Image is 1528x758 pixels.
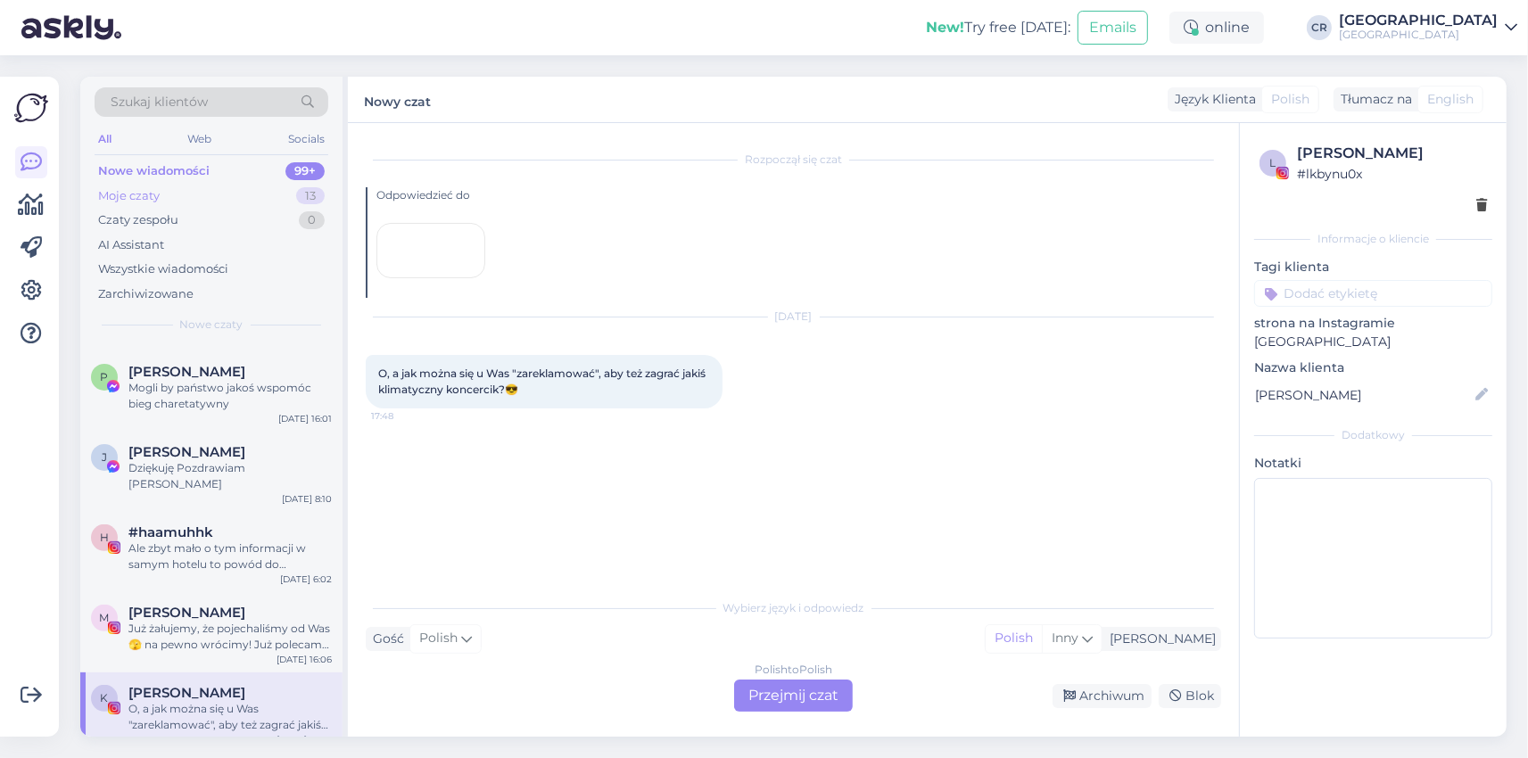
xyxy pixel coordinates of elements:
div: Gość [366,630,404,648]
div: Dodatkowy [1254,427,1492,443]
div: Polish to Polish [755,662,832,678]
span: h [100,531,109,544]
span: P [101,370,109,383]
label: Nowy czat [364,87,431,111]
span: Monika Adamczak-Malinowska [128,605,245,621]
div: Informacje o kliencie [1254,231,1492,247]
div: Dziękuję Pozdrawiam [PERSON_NAME] [128,460,332,492]
div: All [95,128,115,151]
div: [GEOGRAPHIC_DATA] [1339,13,1498,28]
span: O, a jak można się u Was "zareklamować", aby też zagrać jakiś klimatyczny koncercik?😎 [378,367,708,396]
div: [DATE] 6:02 [280,573,332,586]
div: Odpowiedzieć do [376,187,1221,203]
div: Wybierz język i odpowiedz [366,600,1221,616]
div: Polish [986,625,1042,652]
div: Już żałujemy, że pojechaliśmy od Was 🫣 na pewno wrócimy! Już polecamy znajomym i rodzinie to miej... [128,621,332,653]
a: [GEOGRAPHIC_DATA][GEOGRAPHIC_DATA] [1339,13,1517,42]
div: Przejmij czat [734,680,853,712]
div: Czaty zespołu [98,211,178,229]
div: Ale zbyt mało o tym informacji w samym hotelu to powód do chwalenia się 😄 [128,540,332,573]
span: #haamuhhk [128,524,213,540]
div: Mogli by państwo jakoś wspomóc bieg charetatywny [128,380,332,412]
div: [DATE] 17:48 [277,733,332,746]
span: Jacek Dubicki [128,444,245,460]
span: K [101,691,109,704]
p: Tagi klienta [1254,258,1492,276]
p: Notatki [1254,454,1492,473]
div: [DATE] [366,309,1221,325]
span: Nowe czaty [180,317,244,333]
div: Archiwum [1053,684,1152,708]
div: CR [1307,15,1332,40]
span: Polish [1271,90,1309,109]
div: 0 [299,211,325,229]
div: Try free [DATE]: [926,17,1070,38]
div: Język Klienta [1168,90,1256,109]
div: AI Assistant [98,236,164,254]
div: [DATE] 8:10 [282,492,332,506]
div: O, a jak można się u Was "zareklamować", aby też zagrać jakiś klimatyczny koncercik?😎 [128,701,332,733]
span: Karolina Wołczyńska [128,685,245,701]
p: [GEOGRAPHIC_DATA] [1254,333,1492,351]
div: [DATE] 16:06 [277,653,332,666]
span: Polish [419,629,458,648]
div: # lkbynu0x [1297,164,1487,184]
span: Szukaj klientów [111,93,208,111]
div: Rozpoczął się czat [366,152,1221,168]
div: 99+ [285,162,325,180]
button: Emails [1078,11,1148,45]
div: [PERSON_NAME] [1297,143,1487,164]
span: 17:48 [371,409,438,423]
div: Moje czaty [98,187,160,205]
div: Zarchiwizowane [98,285,194,303]
span: M [100,611,110,624]
div: [DATE] 16:01 [278,412,332,425]
div: Blok [1159,684,1221,708]
input: Dodaj nazwę [1255,385,1472,405]
div: [PERSON_NAME] [1103,630,1216,648]
div: 13 [296,187,325,205]
div: online [1169,12,1264,44]
img: Askly Logo [14,91,48,125]
div: Nowe wiadomości [98,162,210,180]
div: Socials [285,128,328,151]
div: Tłumacz na [1334,90,1412,109]
span: Inny [1052,630,1078,646]
div: Web [185,128,216,151]
p: Nazwa klienta [1254,358,1492,377]
input: Dodać etykietę [1254,280,1492,307]
span: Paweł Tcho [128,364,245,380]
span: l [1270,156,1276,169]
div: [GEOGRAPHIC_DATA] [1339,28,1498,42]
p: strona na Instagramie [1254,314,1492,333]
span: J [102,450,107,464]
div: Wszystkie wiadomości [98,260,228,278]
span: English [1427,90,1474,109]
b: New! [926,19,964,36]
